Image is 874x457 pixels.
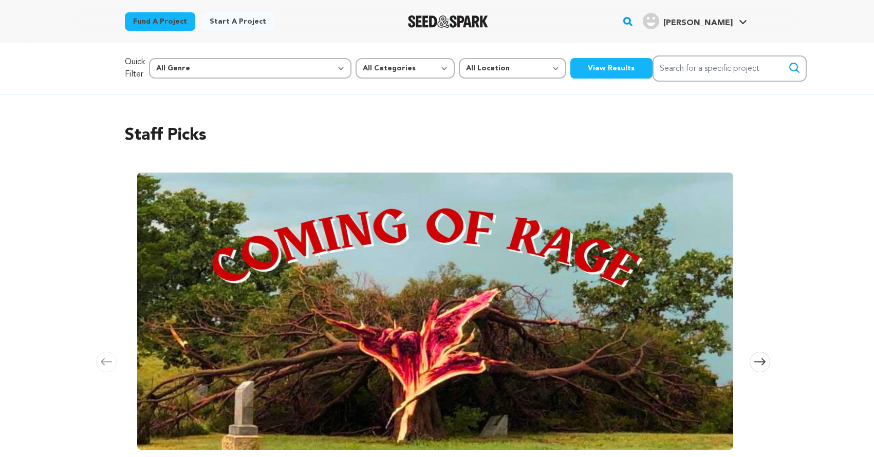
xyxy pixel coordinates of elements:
[643,13,659,29] img: user.png
[570,58,653,79] button: View Results
[663,19,733,27] span: [PERSON_NAME]
[408,15,489,28] img: Seed&Spark Logo Dark Mode
[125,123,750,148] h2: Staff Picks
[125,12,195,31] a: Fund a project
[137,173,733,450] img: Coming of Rage image
[643,13,733,29] div: Robert T.'s Profile
[653,55,807,82] input: Search for a specific project
[641,11,749,29] a: Robert T.'s Profile
[408,15,489,28] a: Seed&Spark Homepage
[125,56,145,81] p: Quick Filter
[201,12,274,31] a: Start a project
[641,11,749,32] span: Robert T.'s Profile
